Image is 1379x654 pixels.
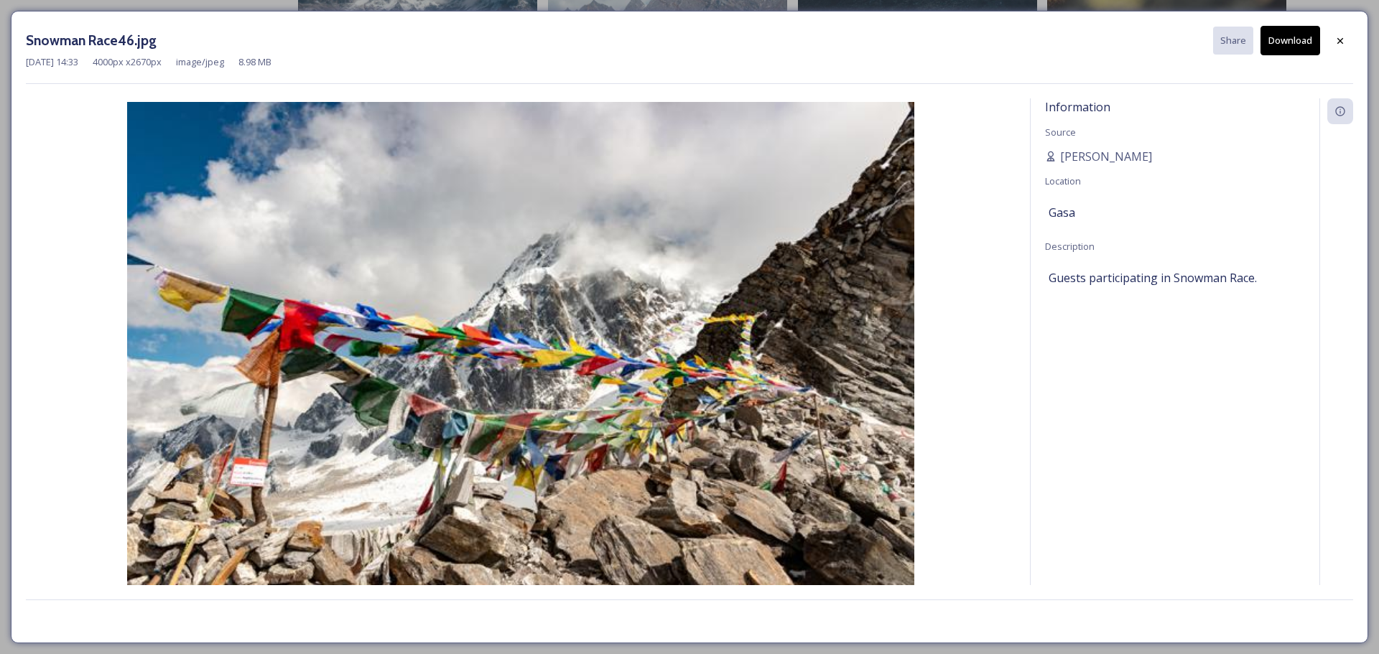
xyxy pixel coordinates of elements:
span: [DATE] 14:33 [26,55,78,69]
h3: Snowman Race46.jpg [26,30,157,51]
img: Snowman%2520Race46.jpg [26,102,1016,627]
span: 8.98 MB [238,55,271,69]
span: Information [1045,99,1110,115]
span: Source [1045,126,1076,139]
span: [PERSON_NAME] [1060,148,1152,165]
span: Guests participating in Snowman Race. [1049,269,1257,286]
span: image/jpeg [176,55,224,69]
span: Gasa [1049,204,1075,221]
button: Share [1213,27,1253,55]
span: 4000 px x 2670 px [93,55,162,69]
button: Download [1260,26,1320,55]
span: Location [1045,174,1081,187]
span: Description [1045,240,1095,253]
